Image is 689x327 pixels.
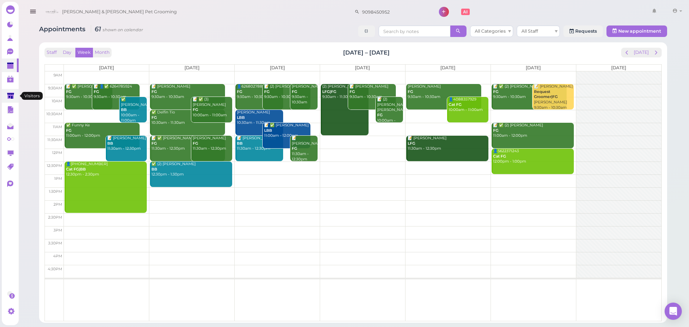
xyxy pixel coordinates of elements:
b: FG [292,146,297,151]
b: FG [193,107,198,112]
div: 📝 ✅ [PERSON_NAME] 11:30am - 12:30pm [151,136,225,151]
a: Requests [563,25,603,37]
div: [PERSON_NAME] 11:30am - 12:30pm [192,136,232,151]
span: [DATE] [355,65,370,70]
b: FG [350,89,355,94]
button: Staff [44,48,59,57]
span: [DATE] [184,65,200,70]
button: Day [58,48,76,57]
div: ✅ Delfin Tio 10:30am - 11:30am [151,110,225,126]
div: 📝 (2) [PERSON_NAME] [PERSON_NAME] 10:00am - 11:00am [377,97,403,129]
b: LFG|FG [322,89,336,94]
b: Cat FG|BB [66,167,86,172]
span: 4pm [53,254,62,258]
span: 10:30am [46,112,62,116]
span: 4:30pm [48,267,62,271]
span: All Categories [475,28,506,34]
b: FG [493,89,498,94]
b: LFG [408,141,415,146]
span: 1pm [54,176,62,181]
div: 👤6268027889 9:30am - 10:30am [236,84,283,100]
b: FG [94,89,99,94]
b: BB [151,167,157,172]
div: Visitors [22,92,43,100]
div: 📝 ✅ (2) [PERSON_NAME] 11:00am - 12:00pm [493,123,574,139]
div: ✅ Funny Ke 11:00am - 12:00pm [66,123,140,139]
b: FG [66,89,71,94]
b: FG [493,128,498,133]
div: 👤4088357929 10:00am - 11:00am [448,97,488,113]
span: [DATE] [440,65,455,70]
div: 👤[PHONE_NUMBER] 12:30pm - 2:30pm [66,162,147,177]
div: 📝 [PERSON_NAME] 9:30am - 10:30am [151,84,225,100]
b: FG [292,89,297,94]
button: prev [621,48,632,57]
h2: [DATE] – [DATE] [343,48,390,57]
b: FG [151,115,157,120]
span: 11:30am [47,137,62,142]
b: FG [264,89,269,94]
div: 📝 [PERSON_NAME] 11:30am - 12:30pm [236,136,283,151]
b: LBB [264,128,272,133]
span: 10am [52,99,62,103]
b: LBB [237,115,245,120]
div: 📝 ✅ [PERSON_NAME] 11:00am - 12:00pm [264,123,310,139]
div: 📝 [PERSON_NAME] 9:30am - 10:30am [349,84,396,100]
input: Search by notes [379,25,450,37]
button: New appointment [606,25,667,37]
button: Week [75,48,93,57]
span: Appointments [39,25,87,33]
div: 👤5622371243 12:00pm - 1:00pm [493,149,574,164]
div: 📝 [PERSON_NAME] 11:30am - 12:30pm [107,136,147,151]
div: [PERSON_NAME] 10:30am - 11:30am [236,110,283,126]
span: [DATE] [99,65,114,70]
span: 3:30pm [48,241,62,246]
div: (2) [PERSON_NAME] 9:30am - 11:30am [322,84,369,100]
div: ✅ [PERSON_NAME] 10:00am - 11:00am [121,97,147,123]
button: [DATE] [632,48,651,57]
span: 9:30am [48,86,62,90]
button: Month [93,48,112,57]
span: 1:30pm [49,189,62,194]
div: 📝 [PERSON_NAME] [PERSON_NAME] 9:30am - 10:30am [534,84,573,110]
b: Request Groomer|FG [534,89,558,99]
span: [DATE] [526,65,541,70]
span: [PERSON_NAME] & [PERSON_NAME] Pet Grooming [62,2,177,22]
span: 11am [53,125,62,129]
div: 📝 ✅ (2) [PERSON_NAME] 9:30am - 10:30am [493,84,567,100]
b: BB [237,141,243,146]
div: 📝 ✅ (3) [PERSON_NAME] 10:00am - 11:00am [192,97,232,118]
span: 12:30pm [47,163,62,168]
div: ✅ (2) [PERSON_NAME] 12:30pm - 1:30pm [151,162,232,177]
b: FG [66,128,71,133]
span: 3pm [53,228,62,233]
span: New appointment [618,28,661,34]
div: [PERSON_NAME] 9:30am - 10:30am [407,84,481,100]
div: 📝 👤✅ 6264785924 9:30am - 10:30am [93,84,140,100]
div: 📝 ✅ [PERSON_NAME] 9:30am - 10:30am [66,84,112,100]
small: shown on calendar [103,27,143,32]
span: 2:30pm [48,215,62,220]
b: FG [408,89,413,94]
span: 9am [53,73,62,78]
div: [PERSON_NAME] 9:30am - 10:30am [291,84,318,105]
span: [DATE] [611,65,626,70]
button: next [651,48,662,57]
b: BB [107,141,113,146]
div: Open Intercom Messenger [665,303,682,320]
div: 📝 [PERSON_NAME] 11:30am - 12:30pm [407,136,488,151]
b: FG [237,89,242,94]
i: 61 [91,25,143,33]
b: Cat FG [493,154,506,159]
b: FG [151,89,157,94]
span: 12pm [52,150,62,155]
b: BB [121,107,127,112]
b: FG [377,113,383,117]
b: FG [193,141,198,146]
div: 📝 (2) [PERSON_NAME] 9:30am - 10:30am [264,84,310,100]
span: [DATE] [270,65,285,70]
div: 📝 [PERSON_NAME] 11:30am - 12:30pm [291,136,318,162]
input: Search customer [360,6,429,18]
span: 2pm [53,202,62,207]
b: Cat FG [449,102,461,107]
